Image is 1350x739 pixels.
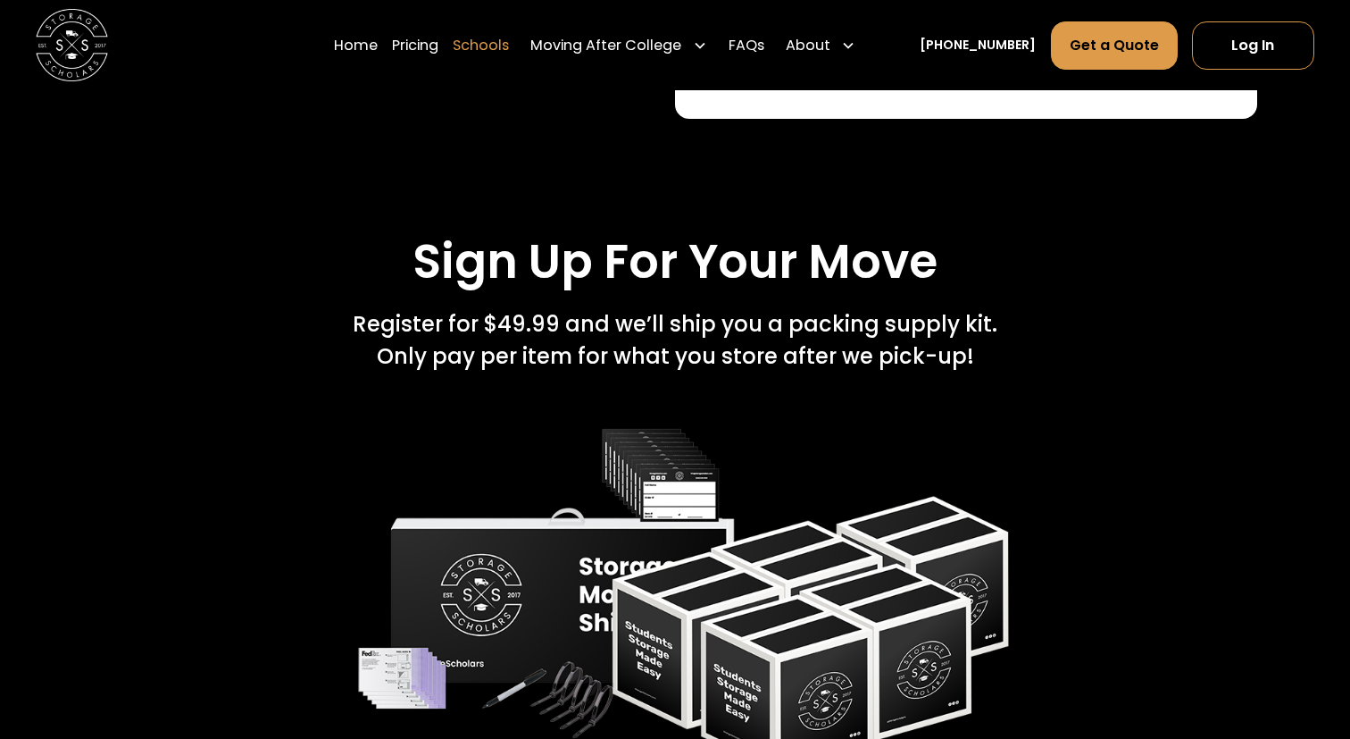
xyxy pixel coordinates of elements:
div: Moving After College [530,34,681,55]
div: About [779,20,862,70]
div: About [786,34,830,55]
a: FAQs [729,20,764,70]
a: Pricing [392,20,438,70]
a: Log In [1192,21,1314,69]
h2: Sign Up For Your Move [412,234,937,290]
div: Moving After College [523,20,713,70]
div: Register for $49.99 and we’ll ship you a packing supply kit. Only pay per item for what you store... [353,308,997,373]
a: Home [334,20,378,70]
img: Storage Scholars main logo [36,9,108,81]
a: Get a Quote [1051,21,1178,69]
a: [PHONE_NUMBER] [920,36,1036,55]
a: Schools [453,20,509,70]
